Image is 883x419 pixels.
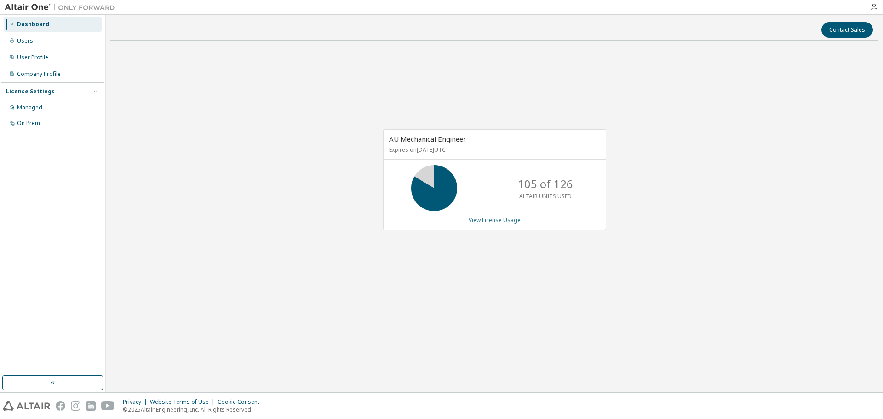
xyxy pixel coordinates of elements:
div: User Profile [17,54,48,61]
span: AU Mechanical Engineer [389,134,466,143]
a: View License Usage [469,216,521,224]
div: License Settings [6,88,55,95]
p: © 2025 Altair Engineering, Inc. All Rights Reserved. [123,406,265,413]
img: youtube.svg [101,401,115,411]
p: Expires on [DATE] UTC [389,146,598,154]
div: Managed [17,104,42,111]
img: altair_logo.svg [3,401,50,411]
p: 105 of 126 [518,176,573,192]
div: Users [17,37,33,45]
img: facebook.svg [56,401,65,411]
div: Company Profile [17,70,61,78]
div: Dashboard [17,21,49,28]
div: Privacy [123,398,150,406]
div: Website Terms of Use [150,398,218,406]
img: linkedin.svg [86,401,96,411]
div: Cookie Consent [218,398,265,406]
img: instagram.svg [71,401,80,411]
p: ALTAIR UNITS USED [519,192,572,200]
img: Altair One [5,3,120,12]
div: On Prem [17,120,40,127]
button: Contact Sales [821,22,873,38]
